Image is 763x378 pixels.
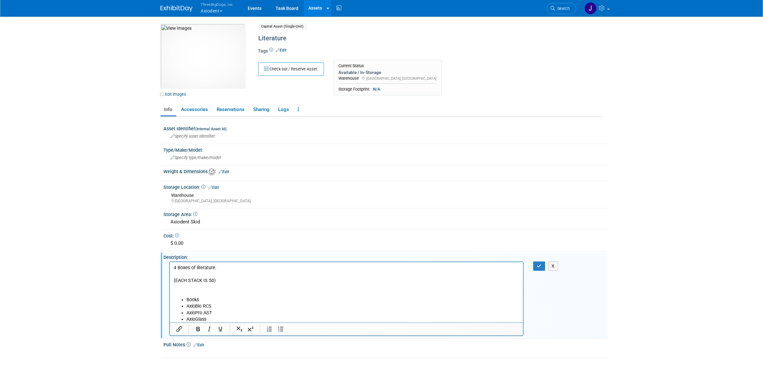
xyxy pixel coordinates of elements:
[17,54,350,60] li: AxioGlass
[4,3,350,60] body: Rich Text Area. Press ALT-0 for help.
[339,69,437,75] div: Available / In-Storage
[164,253,608,261] div: Description:
[264,325,275,334] button: Numbered list
[178,104,212,115] a: Accessories
[234,325,245,334] button: Subscript
[209,185,219,190] a: Edit
[245,325,256,334] button: Superscript
[171,193,194,198] span: Warehouse
[164,182,608,191] div: Storage Location:
[213,104,248,115] a: Reservations
[276,48,287,52] a: Edit
[164,124,608,132] div: Asset Identifier :
[201,1,234,8] span: ThreeBigDogs, Inc.
[164,212,198,217] span: Storage Area:
[203,325,214,334] button: Italic
[585,2,597,14] img: Justin Newborn
[161,104,176,115] a: Info
[219,170,229,174] a: Edit
[171,198,603,204] div: [GEOGRAPHIC_DATA], [GEOGRAPHIC_DATA]
[371,86,382,92] span: N/A
[555,6,570,11] span: Search
[548,261,559,271] button: X
[275,104,293,115] a: Logs
[164,167,608,175] div: Weight & Dimensions
[547,3,576,14] a: Search
[164,145,608,153] div: Type/Make/Model:
[174,325,185,334] button: Insert/edit link
[215,325,226,334] button: Underline
[169,217,603,227] div: Axiodent Skid
[194,343,204,347] a: Edit
[195,127,227,131] small: (Internal Asset Id)
[339,76,359,81] span: Warehouse
[339,86,437,92] div: Storage Footprint:
[161,5,193,12] img: ExhibitDay
[161,24,245,88] img: View Images
[164,231,608,239] div: Cost:
[161,90,189,98] a: Edit Images
[192,325,203,334] button: Bold
[171,134,215,139] span: Specify asset identifier
[258,62,324,76] button: Check out / Reserve Asset
[339,63,437,68] div: Current Status
[258,23,307,30] span: Capital Asset (Single-Unit)
[258,48,550,59] div: Tags
[17,41,350,47] li: AxioBio RCS
[170,262,523,322] iframe: Rich Text Area
[367,76,437,81] span: [GEOGRAPHIC_DATA], [GEOGRAPHIC_DATA]
[17,35,350,41] li: Books
[17,48,350,54] li: AxioPro AST
[250,104,273,115] a: Sharing
[4,3,350,35] p: 4 Boxes of literature. (EACH STACK IS 50)
[275,325,286,334] button: Bullet list
[256,33,550,44] div: Literature
[164,340,608,348] div: Pull Notes:
[209,168,216,175] img: Asset Weight and Dimensions
[169,238,603,248] div: $ 0.00
[171,155,221,160] span: Specify type/make/model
